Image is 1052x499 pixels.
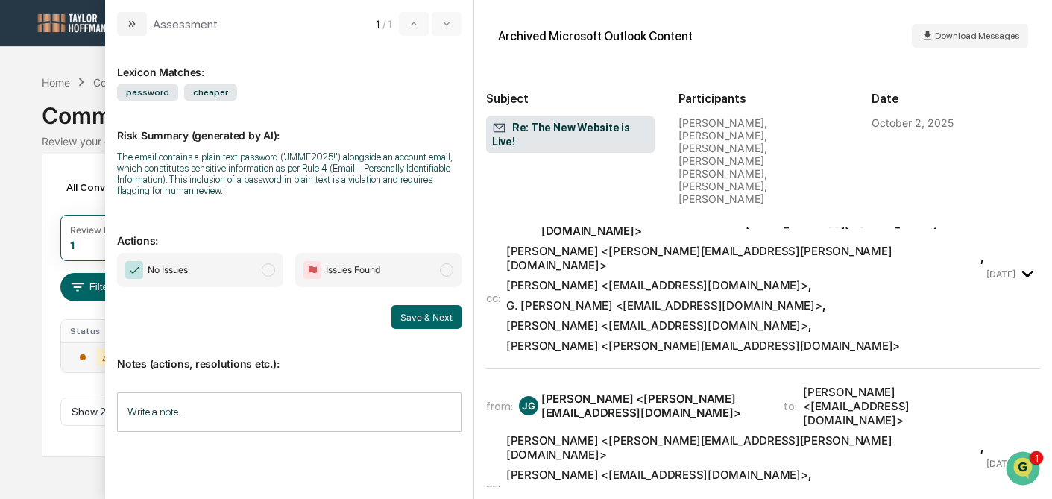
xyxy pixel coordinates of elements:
span: Data Lookup [30,293,94,308]
span: password [117,84,178,101]
img: Flag [303,261,321,279]
div: [PERSON_NAME] <[PERSON_NAME][EMAIL_ADDRESS][PERSON_NAME][DOMAIN_NAME]> [506,244,981,272]
span: cc: [486,480,500,495]
div: Review Required [70,225,142,236]
img: Jack Rasmussen [15,189,39,213]
span: Download Messages [935,31,1019,41]
button: Start new chat [253,119,271,136]
h2: Subject [486,92,655,106]
div: [PERSON_NAME] <[EMAIL_ADDRESS][DOMAIN_NAME]> [506,318,808,333]
span: Issues Found [326,263,380,277]
h2: Participants [678,92,847,106]
time: Thursday, October 2, 2025 at 12:58:57 PM [986,269,1015,280]
div: [PERSON_NAME] <[EMAIL_ADDRESS][DOMAIN_NAME]> [506,468,808,482]
div: 1 [70,239,75,251]
button: Filters [60,273,125,301]
button: Download Messages [912,24,1028,48]
img: Checkmark [125,261,143,279]
div: October 2, 2025 [872,116,954,129]
div: Communications Archive [42,90,1010,129]
p: Risk Summary (generated by AI): [117,111,462,142]
span: from: [486,399,513,413]
span: Re: The New Website is Live! [492,121,649,149]
div: 🔎 [15,295,27,307]
a: Powered byPylon [105,329,180,341]
h2: Date [872,92,1040,106]
span: cc: [486,291,500,305]
span: , [506,318,811,333]
div: [PERSON_NAME] <[PERSON_NAME][EMAIL_ADDRESS][PERSON_NAME][DOMAIN_NAME]> [506,433,981,462]
div: JG [519,396,538,415]
span: , [506,278,811,292]
img: 1746055101610-c473b297-6a78-478c-a979-82029cc54cd1 [15,114,42,141]
span: • [124,203,129,215]
div: Archived Microsoft Outlook Content [498,29,693,43]
div: Start new chat [67,114,245,129]
span: [DATE] [132,203,163,215]
div: The email contains a plain text password ('JMMF2025!') alongside an account email, which constitu... [117,151,462,196]
img: logo [36,12,107,34]
span: , [506,433,984,462]
span: Attestations [123,265,185,280]
div: G. [PERSON_NAME] <[EMAIL_ADDRESS][DOMAIN_NAME]> [506,298,822,313]
th: Status [61,320,135,342]
button: Save & Next [391,305,462,329]
div: [PERSON_NAME], [PERSON_NAME], [PERSON_NAME], [PERSON_NAME] [PERSON_NAME], [PERSON_NAME], [PERSON_... [678,116,847,205]
div: Past conversations [15,166,100,178]
div: [PERSON_NAME] <[PERSON_NAME][EMAIL_ADDRESS][DOMAIN_NAME]> [541,392,766,420]
div: Review your communication records across channels [42,135,1010,148]
div: 🖐️ [15,266,27,278]
div: [PERSON_NAME] <[PERSON_NAME][EMAIL_ADDRESS][DOMAIN_NAME]> [506,339,900,353]
div: We're offline, we'll be back soon [67,129,211,141]
div: Lexicon Matches: [117,48,462,78]
a: 🔎Data Lookup [9,287,100,314]
span: Pylon [148,330,180,341]
div: [PERSON_NAME] <[EMAIL_ADDRESS][DOMAIN_NAME]> [506,278,808,292]
iframe: Open customer support [1004,450,1045,490]
p: Notes (actions, resolutions etc.): [117,339,462,370]
span: , [506,244,984,272]
span: to: [784,399,797,413]
button: See all [231,163,271,181]
a: 🖐️Preclearance [9,259,102,286]
a: 🗄️Attestations [102,259,191,286]
div: All Conversations [60,175,173,199]
span: , [506,468,811,482]
time: Thursday, October 2, 2025 at 1:51:32 PM [986,458,1015,469]
span: / 1 [382,18,396,30]
span: [PERSON_NAME] [46,203,121,215]
img: 1746055101610-c473b297-6a78-478c-a979-82029cc54cd1 [30,204,42,216]
span: No Issues [148,263,188,277]
span: cheaper [184,84,237,101]
span: Preclearance [30,265,96,280]
div: Communications Archive [93,76,214,89]
span: , [506,298,825,313]
div: [PERSON_NAME] <[EMAIL_ADDRESS][DOMAIN_NAME]> [803,385,983,427]
img: 8933085812038_c878075ebb4cc5468115_72.jpg [31,114,58,141]
div: Assessment [153,17,218,31]
div: Home [42,76,70,89]
p: Actions: [117,216,462,247]
span: 1 [376,18,379,30]
div: 🗄️ [108,266,120,278]
p: How can we help? [15,31,271,55]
